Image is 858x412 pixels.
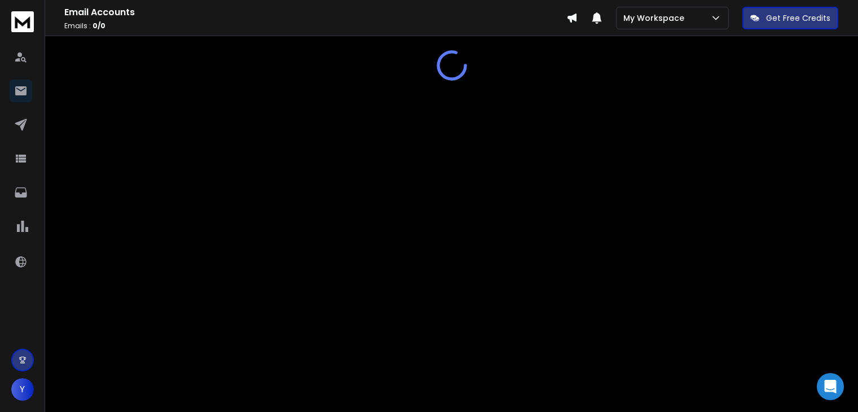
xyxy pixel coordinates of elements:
button: Get Free Credits [742,7,838,29]
p: Get Free Credits [766,12,830,24]
span: 0 / 0 [93,21,105,30]
img: logo [11,11,34,32]
div: Open Intercom Messenger [817,373,844,400]
h1: Email Accounts [64,6,566,19]
p: Emails : [64,21,566,30]
button: Y [11,378,34,401]
p: My Workspace [623,12,689,24]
